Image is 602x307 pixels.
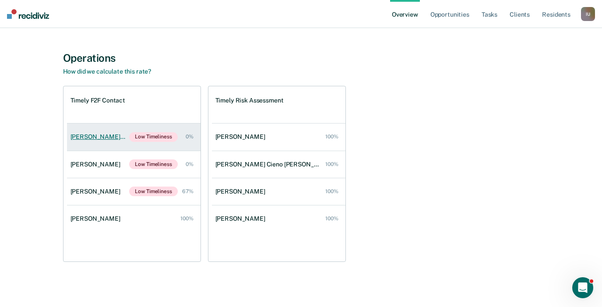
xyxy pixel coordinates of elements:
div: 100% [325,188,338,194]
div: 67% [182,188,194,194]
div: 0% [186,161,194,167]
div: [PERSON_NAME] [70,215,124,222]
div: Operations [63,52,539,64]
span: Low Timeliness [129,187,177,196]
div: 100% [325,134,338,140]
div: 0% [186,134,194,140]
a: [PERSON_NAME] 100% [212,206,345,231]
button: IU [581,7,595,21]
a: [PERSON_NAME]Low Timeliness 0% [67,151,201,178]
a: [PERSON_NAME] 100% [212,124,345,149]
div: [PERSON_NAME] [70,188,124,195]
a: [PERSON_NAME] 100% [212,179,345,204]
div: [PERSON_NAME] Cieno [PERSON_NAME] [215,161,325,168]
div: [PERSON_NAME] [215,215,269,222]
h1: Timely F2F Contact [70,97,125,104]
span: Low Timeliness [129,132,177,142]
div: 100% [180,215,194,222]
a: [PERSON_NAME] 100% [67,206,201,231]
span: Low Timeliness [129,159,177,169]
div: [PERSON_NAME] [215,188,269,195]
div: [PERSON_NAME] [70,161,124,168]
div: I U [581,7,595,21]
div: [PERSON_NAME] [215,133,269,141]
a: [PERSON_NAME]Low Timeliness 67% [67,178,201,205]
div: 100% [325,161,338,167]
div: [PERSON_NAME] Cieno [PERSON_NAME] [70,133,130,141]
iframe: Intercom live chat [572,277,593,298]
div: 100% [325,215,338,222]
img: Recidiviz [7,9,49,19]
a: How did we calculate this rate? [63,68,151,75]
a: [PERSON_NAME] Cieno [PERSON_NAME] 100% [212,152,345,177]
a: [PERSON_NAME] Cieno [PERSON_NAME]Low Timeliness 0% [67,124,201,151]
h1: Timely Risk Assessment [215,97,284,104]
